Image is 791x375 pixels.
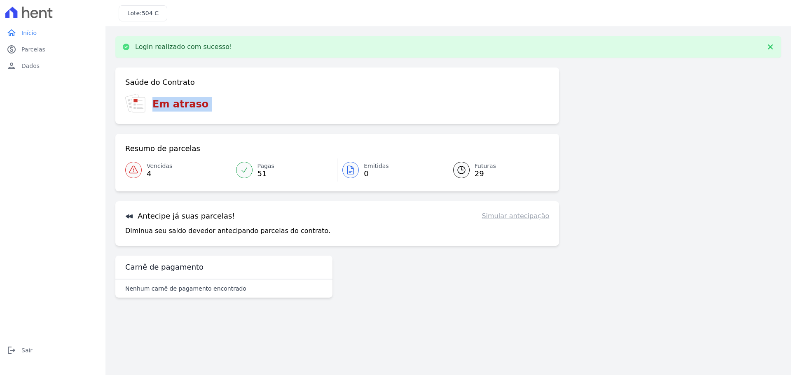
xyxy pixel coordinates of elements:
[7,345,16,355] i: logout
[7,61,16,71] i: person
[364,170,389,177] span: 0
[152,97,208,112] h3: Em atraso
[125,262,204,272] h3: Carnê de pagamento
[3,58,102,74] a: personDados
[257,170,274,177] span: 51
[125,144,200,154] h3: Resumo de parcelas
[21,62,40,70] span: Dados
[21,29,37,37] span: Início
[147,162,172,170] span: Vencidas
[475,162,496,170] span: Futuras
[257,162,274,170] span: Pagas
[7,44,16,54] i: paid
[443,158,550,182] a: Futuras 29
[337,158,443,182] a: Emitidas 0
[135,43,232,51] p: Login realizado com sucesso!
[3,342,102,359] a: logoutSair
[3,25,102,41] a: homeInício
[7,28,16,38] i: home
[364,162,389,170] span: Emitidas
[125,158,231,182] a: Vencidas 4
[125,284,246,293] p: Nenhum carnê de pagamento encontrado
[21,346,33,354] span: Sair
[127,9,159,18] h3: Lote:
[21,45,45,54] span: Parcelas
[125,211,235,221] h3: Antecipe já suas parcelas!
[125,77,195,87] h3: Saúde do Contrato
[482,211,549,221] a: Simular antecipação
[475,170,496,177] span: 29
[3,41,102,58] a: paidParcelas
[142,10,159,16] span: 504 C
[125,226,330,236] p: Diminua seu saldo devedor antecipando parcelas do contrato.
[147,170,172,177] span: 4
[231,158,337,182] a: Pagas 51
